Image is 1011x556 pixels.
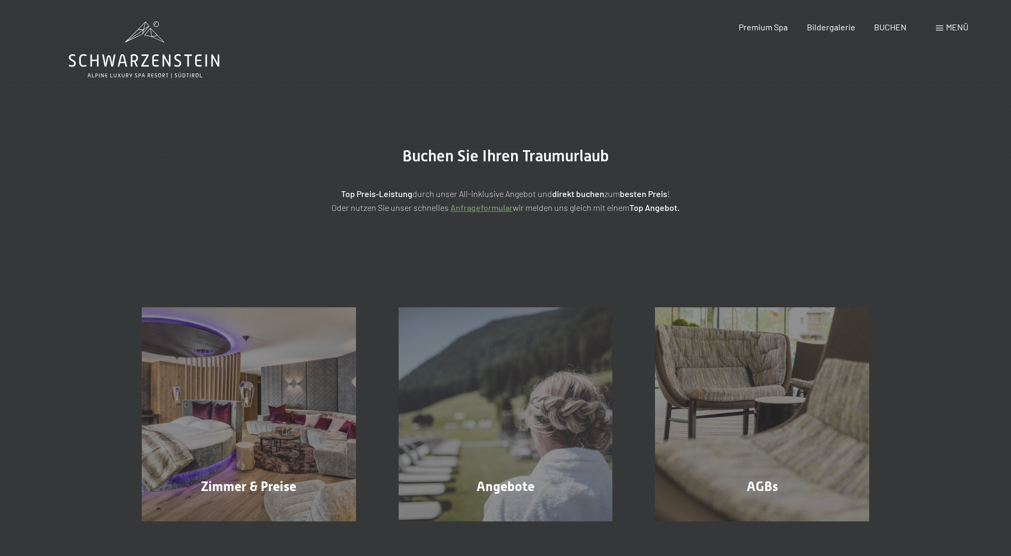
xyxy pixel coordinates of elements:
[239,187,772,214] p: durch unser All-inklusive Angebot und zum ! Oder nutzen Sie unser schnelles wir melden uns gleich...
[739,22,788,32] a: Premium Spa
[120,307,377,521] a: Buchung Zimmer & Preise
[629,202,680,212] strong: Top Angebot.
[341,189,413,199] strong: Top Preis-Leistung
[946,22,968,32] span: Menü
[874,22,907,32] a: BUCHEN
[377,307,634,521] a: Buchung Angebote
[402,146,609,165] span: Buchen Sie Ihren Traumurlaub
[476,479,535,494] span: Angebote
[747,479,778,494] span: AGBs
[450,202,513,212] a: Anfrageformular
[552,189,604,199] strong: direkt buchen
[201,479,296,494] span: Zimmer & Preise
[807,22,855,32] a: Bildergalerie
[634,307,891,521] a: Buchung AGBs
[620,189,667,199] strong: besten Preis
